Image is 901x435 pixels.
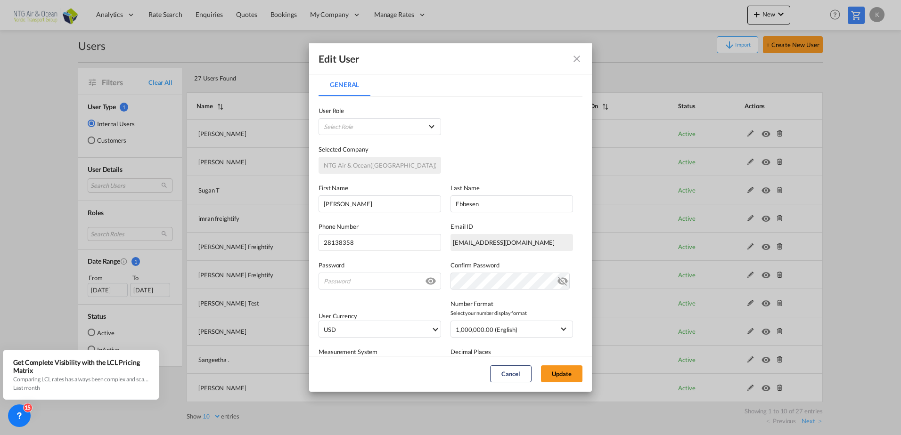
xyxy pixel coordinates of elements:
[319,118,441,135] md-select: {{(ctrl.parent.createData.viewShipper && !ctrl.parent.createData.user_data.role_id) ? 'N/A' : 'Se...
[319,53,360,65] div: Edit User
[450,347,573,356] label: Decimal Places
[319,347,441,356] label: Measurement System
[450,299,573,308] label: Number Format
[319,321,441,338] md-select: Select Currency: $ USDUnited States Dollar
[450,222,573,231] label: Email ID
[571,53,582,64] md-icon: icon-close fg-AAA8AD
[319,106,441,115] label: User Role
[541,365,582,382] button: Update
[319,260,441,270] label: Password
[324,325,431,334] span: USD
[319,273,441,290] input: Password
[450,195,573,212] input: Last name
[319,73,370,96] md-tab-item: General
[319,234,441,251] input: 28138358
[557,274,568,285] md-icon: icon-eye-off
[319,73,380,96] md-pagination-wrapper: Use the left and right arrow keys to navigate between tabs
[456,326,517,333] div: 1,000,000.00 (English)
[319,145,441,154] label: Selected Company
[319,183,441,193] label: First Name
[425,274,436,285] md-icon: icon-eye
[319,312,357,320] label: User Currency
[319,222,441,231] label: Phone Number
[309,43,592,391] md-dialog: General General ...
[450,308,573,318] span: Select your number display format
[450,183,573,193] label: Last Name
[490,365,532,382] button: Cancel
[450,234,573,251] div: seb@ntgairocean.com
[450,260,573,270] label: Confirm Password
[319,157,441,174] input: Selected Company
[319,195,441,212] input: First name
[567,49,586,68] button: icon-close fg-AAA8AD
